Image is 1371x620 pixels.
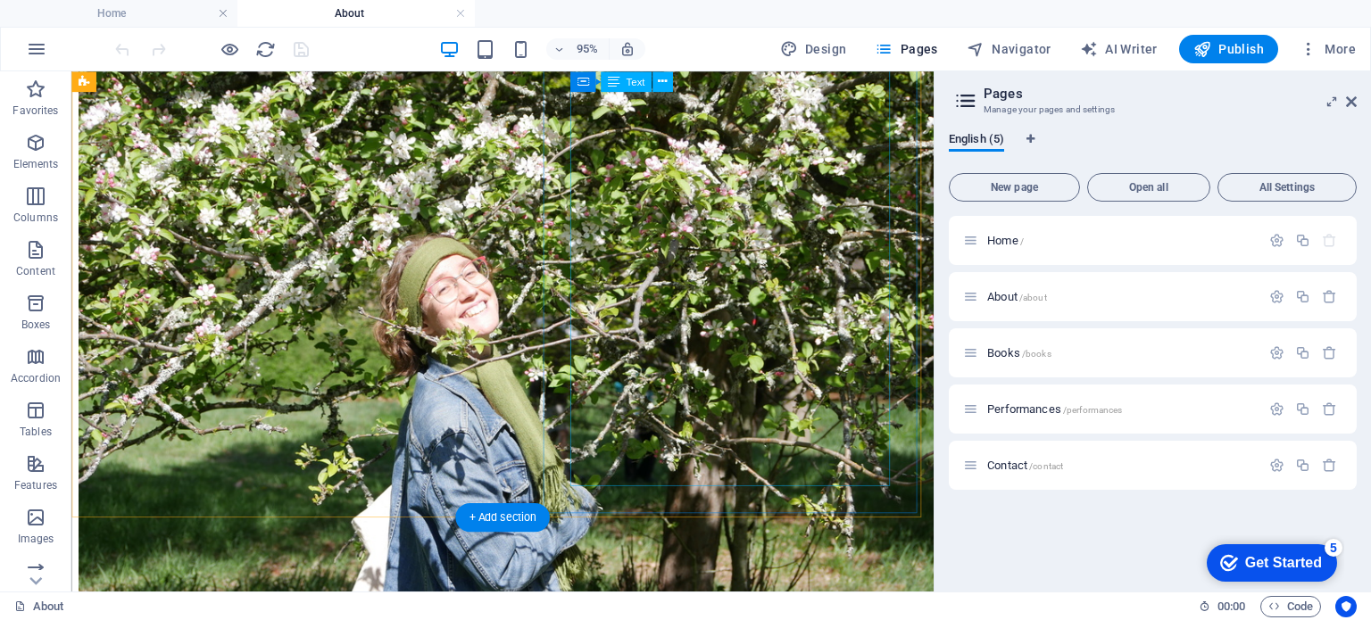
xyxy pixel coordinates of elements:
span: Click to open page [987,402,1122,416]
div: Settings [1269,289,1284,304]
p: Accordion [11,371,61,385]
span: More [1300,40,1356,58]
div: Contact/contact [982,459,1260,471]
button: All Settings [1217,173,1357,202]
div: Duplicate [1295,289,1310,304]
span: Publish [1193,40,1264,58]
p: Boxes [21,318,51,332]
p: Favorites [12,103,58,118]
i: On resize automatically adjust zoom level to fit chosen device. [619,41,636,57]
span: New page [957,182,1072,193]
button: AI Writer [1073,35,1165,63]
div: Remove [1322,458,1337,473]
span: Design [780,40,847,58]
button: Code [1260,596,1321,617]
div: Settings [1269,401,1284,417]
span: AI Writer [1080,40,1158,58]
button: Open all [1087,173,1210,202]
span: / [1020,236,1024,246]
span: Text [626,77,644,87]
div: The startpage cannot be deleted [1322,233,1337,248]
button: 95% [546,38,610,60]
span: Pages [875,40,937,58]
div: Duplicate [1295,401,1310,417]
p: Columns [13,211,58,225]
p: Images [18,532,54,546]
div: Remove [1322,345,1337,360]
div: About/about [982,291,1260,302]
span: : [1230,599,1233,613]
div: Get Started [53,20,129,36]
a: Click to cancel selection. Double-click to open Pages [14,596,64,617]
i: Reload page [255,39,276,60]
div: Settings [1269,345,1284,360]
div: + Add section [455,502,549,531]
div: Performances/performances [982,403,1260,415]
div: Duplicate [1295,345,1310,360]
h3: Manage your pages and settings [984,102,1321,118]
button: New page [949,173,1080,202]
button: Navigator [960,35,1059,63]
button: Design [773,35,854,63]
div: 5 [132,4,150,21]
span: 00 00 [1217,596,1245,617]
div: Settings [1269,233,1284,248]
button: Usercentrics [1335,596,1357,617]
div: Design (Ctrl+Alt+Y) [773,35,854,63]
p: Features [14,478,57,492]
p: Content [16,264,55,278]
div: Home/ [982,235,1260,246]
span: Click to open page [987,290,1047,303]
span: English (5) [949,128,1004,153]
div: Duplicate [1295,233,1310,248]
h6: Session time [1199,596,1246,617]
span: /about [1019,293,1047,302]
span: Click to open page [987,459,1063,472]
span: Click to open page [987,234,1024,247]
div: Remove [1322,401,1337,417]
div: Duplicate [1295,458,1310,473]
button: More [1292,35,1363,63]
div: Get Started 5 items remaining, 0% complete [14,9,145,46]
h6: 95% [573,38,602,60]
span: Click to open page [987,346,1051,360]
button: Publish [1179,35,1278,63]
span: Open all [1095,182,1202,193]
h4: About [237,4,475,23]
span: /books [1022,349,1051,359]
p: Elements [13,157,59,171]
div: Remove [1322,289,1337,304]
span: Navigator [967,40,1051,58]
button: Pages [868,35,944,63]
span: Code [1268,596,1313,617]
span: /contact [1029,461,1063,471]
div: Books/books [982,347,1260,359]
button: reload [254,38,276,60]
span: /performances [1063,405,1123,415]
div: Settings [1269,458,1284,473]
span: All Settings [1226,182,1349,193]
h2: Pages [984,86,1357,102]
div: Language Tabs [949,132,1357,166]
button: Click here to leave preview mode and continue editing [219,38,240,60]
p: Tables [20,425,52,439]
